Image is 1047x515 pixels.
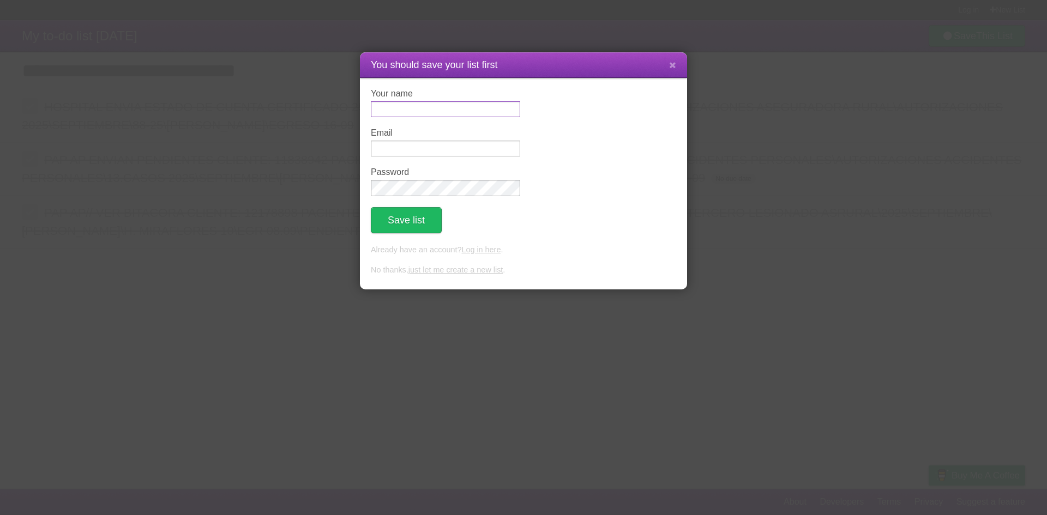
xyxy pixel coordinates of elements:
label: Your name [371,89,520,99]
label: Email [371,128,520,138]
button: Save list [371,207,442,233]
a: Log in here [461,245,501,254]
h1: You should save your list first [371,58,676,72]
p: No thanks, . [371,264,676,276]
p: Already have an account? . [371,244,676,256]
label: Password [371,167,520,177]
a: just let me create a new list [408,265,503,274]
